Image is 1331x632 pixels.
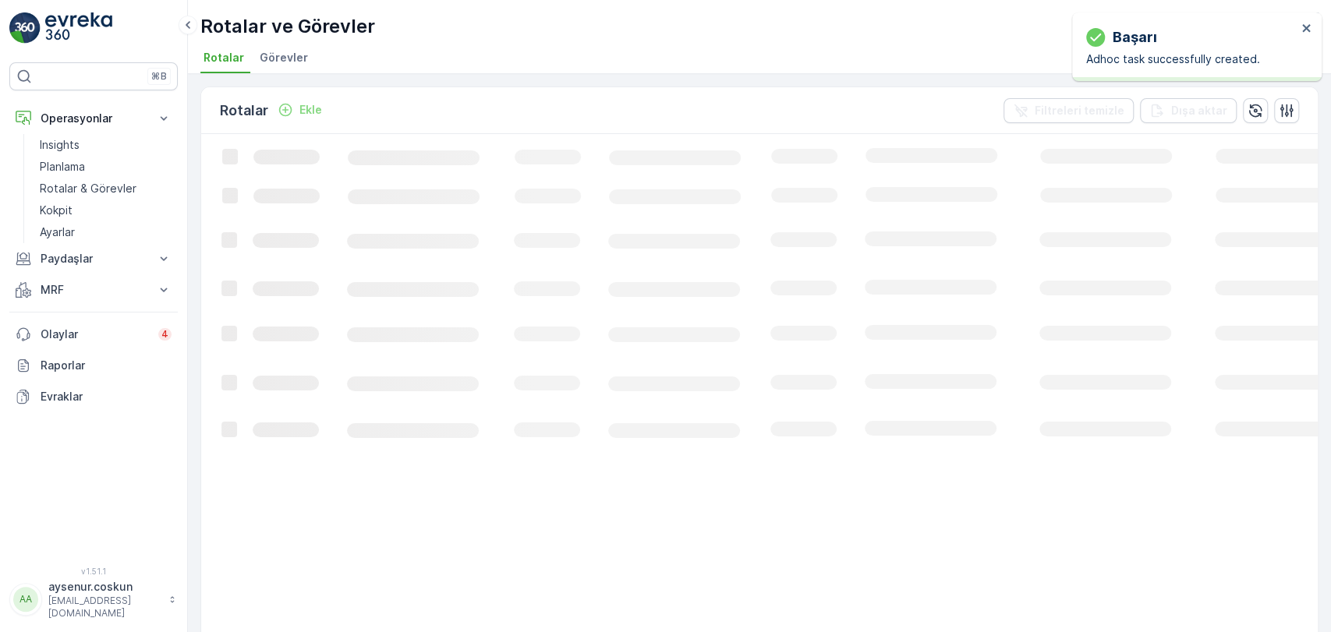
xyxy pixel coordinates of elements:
[40,224,75,240] p: Ayarlar
[1086,51,1297,67] p: Adhoc task successfully created.
[9,319,178,350] a: Olaylar4
[41,111,147,126] p: Operasyonlar
[1113,26,1157,48] p: başarı
[34,156,178,178] a: Planlama
[34,221,178,243] a: Ayarlar
[41,327,149,342] p: Olaylar
[9,103,178,134] button: Operasyonlar
[48,595,161,620] p: [EMAIL_ADDRESS][DOMAIN_NAME]
[299,102,322,118] p: Ekle
[34,178,178,199] a: Rotalar & Görevler
[1140,98,1237,123] button: Dışa aktar
[40,181,136,196] p: Rotalar & Görevler
[1171,103,1227,118] p: Dışa aktar
[9,579,178,620] button: AAaysenur.coskun[EMAIL_ADDRESS][DOMAIN_NAME]
[9,381,178,412] a: Evraklar
[40,203,73,218] p: Kokpit
[41,282,147,298] p: MRF
[34,134,178,156] a: Insights
[9,567,178,576] span: v 1.51.1
[200,14,375,39] p: Rotalar ve Görevler
[40,137,80,153] p: Insights
[34,199,178,221] a: Kokpit
[1035,103,1124,118] p: Filtreleri temizle
[45,12,112,44] img: logo_light-DOdMpM7g.png
[9,350,178,381] a: Raporlar
[151,70,167,83] p: ⌘B
[204,50,244,65] span: Rotalar
[41,251,147,267] p: Paydaşlar
[1004,98,1134,123] button: Filtreleri temizle
[41,358,172,373] p: Raporlar
[41,389,172,404] p: Evraklar
[9,243,178,274] button: Paydaşlar
[260,50,308,65] span: Görevler
[9,274,178,305] button: MRF
[220,100,268,122] p: Rotalar
[9,12,41,44] img: logo
[48,579,161,595] p: aysenur.coskun
[271,101,328,119] button: Ekle
[1301,22,1312,37] button: close
[161,328,168,341] p: 4
[40,159,85,175] p: Planlama
[13,587,38,612] div: AA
